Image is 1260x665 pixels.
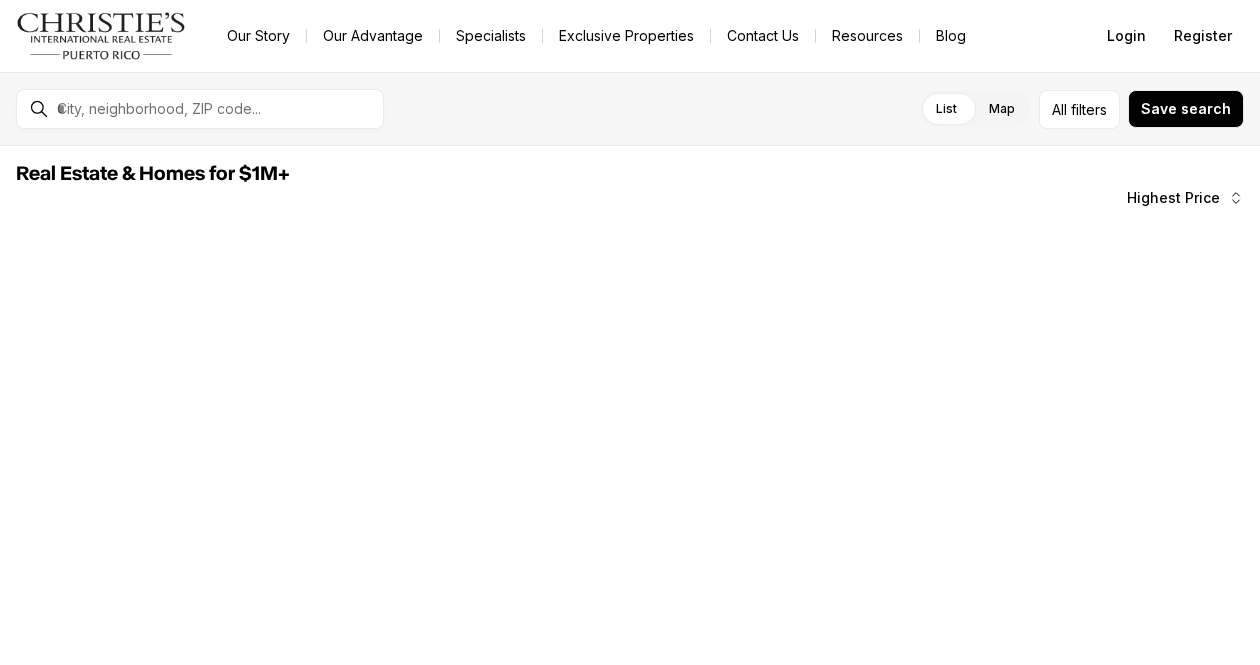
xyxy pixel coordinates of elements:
button: Highest Price [1115,178,1256,218]
label: Map [973,91,1031,127]
a: Blog [920,22,982,50]
span: filters [1071,99,1107,120]
button: Login [1095,16,1158,56]
button: Contact Us [711,22,815,50]
button: Save search [1128,90,1244,128]
img: logo [16,12,187,60]
button: Allfilters [1039,90,1120,129]
span: Register [1174,28,1232,44]
span: Real Estate & Homes for $1M+ [16,164,290,184]
a: Our Story [211,22,306,50]
a: Specialists [440,22,542,50]
a: Our Advantage [307,22,439,50]
span: Login [1107,28,1146,44]
span: Highest Price [1127,190,1220,206]
label: List [920,91,973,127]
a: Exclusive Properties [543,22,710,50]
span: All [1052,99,1067,120]
a: Resources [816,22,919,50]
span: Save search [1141,101,1231,117]
button: Register [1162,16,1244,56]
